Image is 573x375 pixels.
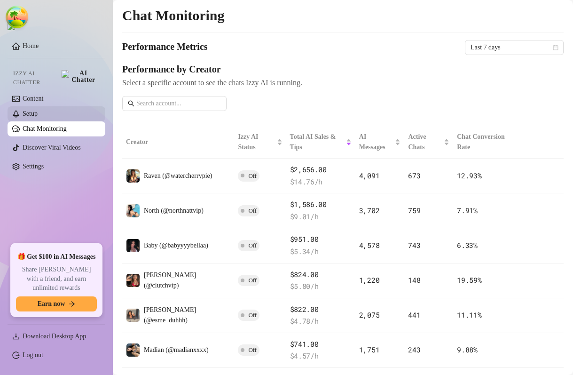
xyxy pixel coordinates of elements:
[248,172,257,179] span: Off
[122,40,208,55] h4: Performance Metrics
[23,144,81,151] a: Discover Viral Videos
[17,252,96,262] span: 🎁 Get $100 in AI Messages
[122,7,225,24] h2: Chat Monitoring
[290,269,352,280] span: $824.00
[359,345,380,354] span: 1,751
[23,95,43,102] a: Content
[471,40,558,55] span: Last 7 days
[290,176,352,188] span: $ 14.76 /h
[457,310,481,319] span: 11.11 %
[359,206,380,215] span: 3,702
[286,126,355,159] th: Total AI Sales & Tips
[12,333,20,340] span: download
[62,70,98,83] img: AI Chatter
[290,164,352,176] span: $2,656.00
[290,316,352,327] span: $ 4.78 /h
[23,163,44,170] a: Settings
[457,275,481,285] span: 19.59 %
[359,132,393,152] span: AI Messages
[23,333,86,340] span: Download Desktop App
[128,100,134,107] span: search
[359,171,380,180] span: 4,091
[290,132,344,152] span: Total AI Sales & Tips
[144,242,208,249] span: Baby (@babyyyybellaa)
[453,126,519,159] th: Chat Conversion Rate
[408,345,420,354] span: 243
[122,126,234,159] th: Creator
[248,346,257,353] span: Off
[408,132,442,152] span: Active Chats
[457,345,478,354] span: 9.88 %
[248,277,257,284] span: Off
[126,204,140,217] img: North (@northnattvip)
[16,265,97,293] span: Share [PERSON_NAME] with a friend, and earn unlimited rewards
[408,206,420,215] span: 759
[248,311,257,319] span: Off
[13,69,58,87] span: Izzy AI Chatter
[457,206,478,215] span: 7.91 %
[457,171,481,180] span: 12.93 %
[238,132,275,152] span: Izzy AI Status
[553,45,558,50] span: calendar
[290,199,352,210] span: $1,586.00
[8,8,26,26] button: Open Tanstack query devtools
[23,125,67,132] a: Chat Monitoring
[408,310,420,319] span: 441
[38,300,65,308] span: Earn now
[408,171,420,180] span: 673
[290,234,352,245] span: $951.00
[126,239,140,252] img: Baby (@babyyyybellaa)
[126,169,140,183] img: Raven (@watercherrypie)
[144,306,196,324] span: [PERSON_NAME] (@esme_duhhh)
[16,296,97,311] button: Earn nowarrow-right
[408,275,420,285] span: 148
[23,42,39,49] a: Home
[122,77,564,88] span: Select a specific account to see the chats Izzy AI is running.
[248,207,257,214] span: Off
[355,126,405,159] th: AI Messages
[234,126,286,159] th: Izzy AI Status
[359,275,380,285] span: 1,220
[359,310,380,319] span: 2,075
[290,281,352,292] span: $ 5.80 /h
[144,172,212,179] span: Raven (@watercherrypie)
[144,271,196,289] span: [PERSON_NAME] (@clutchvip)
[126,309,140,322] img: Esmeralda (@esme_duhhh)
[69,301,75,307] span: arrow-right
[126,343,140,357] img: Madian (@madianxxxx)
[290,351,352,362] span: $ 4.57 /h
[248,242,257,249] span: Off
[122,63,564,76] h4: Performance by Creator
[359,240,380,250] span: 4,578
[144,207,204,214] span: North (@northnattvip)
[23,110,38,117] a: Setup
[136,98,221,109] input: Search account...
[144,346,209,353] span: Madian (@madianxxxx)
[457,240,478,250] span: 6.33 %
[408,240,420,250] span: 743
[126,274,140,287] img: CARMELA (@clutchvip)
[404,126,453,159] th: Active Chats
[23,351,43,359] a: Log out
[290,339,352,350] span: $741.00
[290,304,352,315] span: $822.00
[290,211,352,223] span: $ 9.01 /h
[290,246,352,257] span: $ 5.34 /h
